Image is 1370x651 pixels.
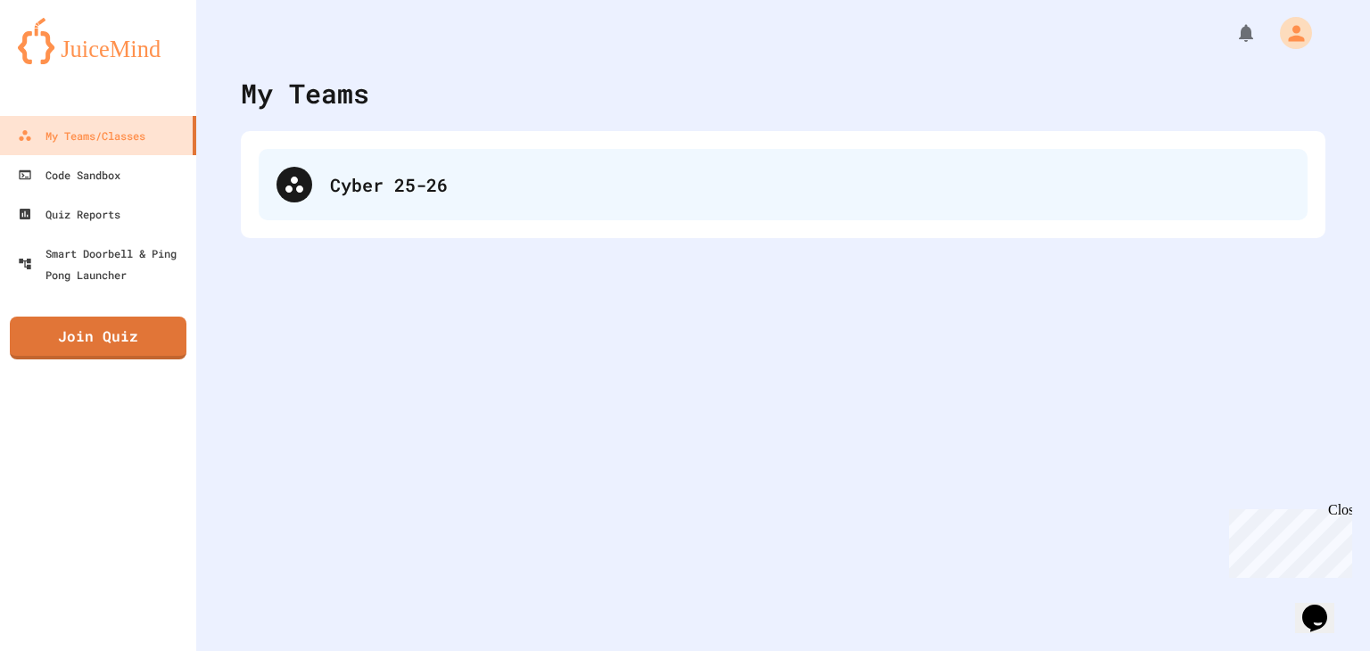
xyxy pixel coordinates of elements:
iframe: chat widget [1295,580,1352,633]
div: Cyber 25-26 [330,171,1290,198]
div: Cyber 25-26 [259,149,1308,220]
iframe: chat widget [1222,502,1352,578]
div: Chat with us now!Close [7,7,123,113]
div: My Account [1261,12,1316,54]
div: My Teams/Classes [18,125,145,146]
div: My Teams [241,73,369,113]
img: logo-orange.svg [18,18,178,64]
div: Code Sandbox [18,164,120,185]
div: Smart Doorbell & Ping Pong Launcher [18,243,189,285]
div: My Notifications [1202,18,1261,48]
div: Quiz Reports [18,203,120,225]
a: Join Quiz [10,317,186,359]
